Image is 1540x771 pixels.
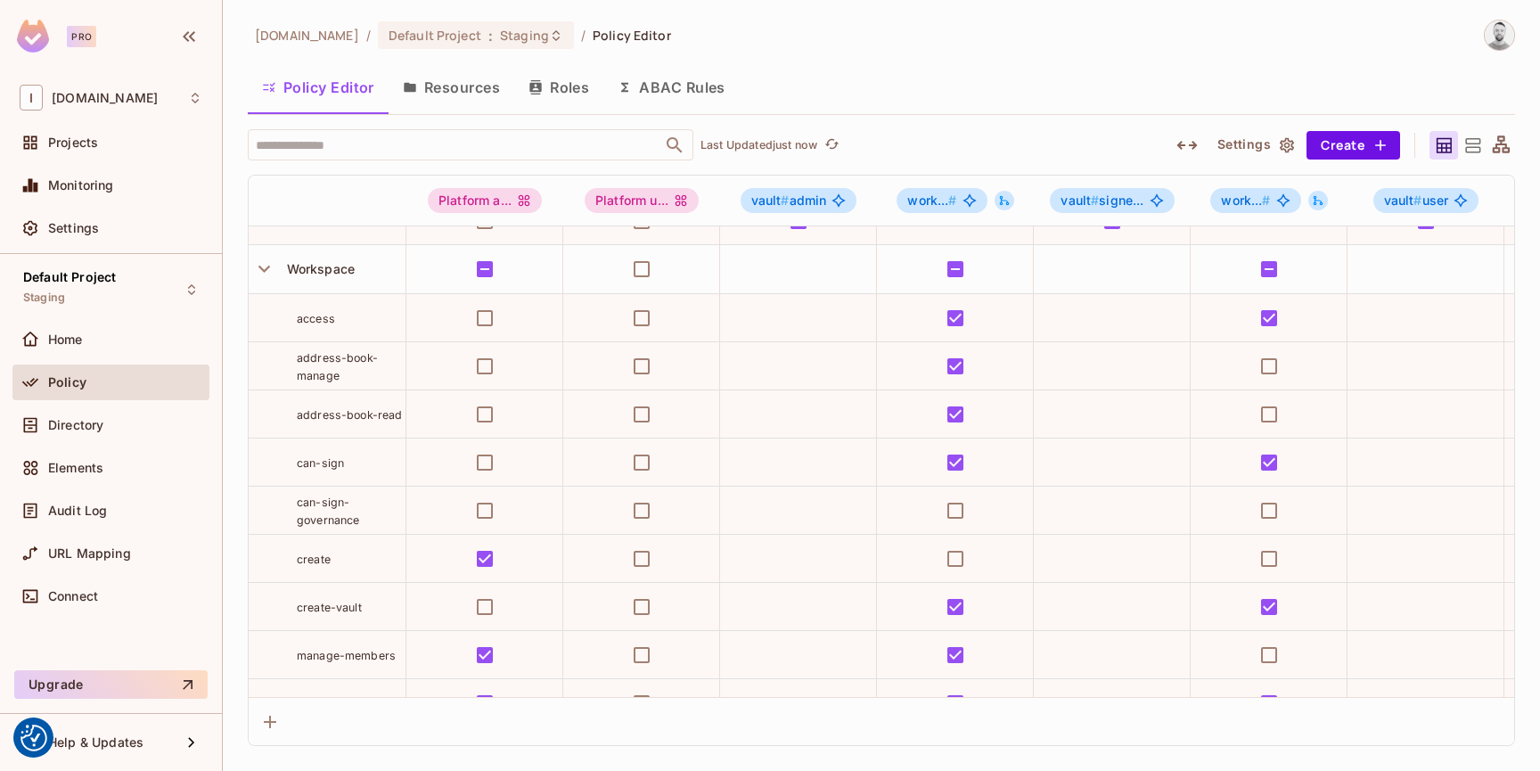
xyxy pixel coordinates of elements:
[1221,193,1270,208] span: work...
[700,138,817,152] p: Last Updated just now
[23,270,116,284] span: Default Project
[297,649,396,662] span: manage-members
[428,188,542,213] span: Platform admin
[297,601,362,614] span: create-vault
[23,291,65,305] span: Staging
[1262,193,1270,208] span: #
[48,589,98,603] span: Connect
[897,188,987,213] span: workspace#admin
[255,27,359,44] span: the active workspace
[1384,193,1422,208] span: vault
[297,351,378,382] span: address-book-manage
[48,375,86,390] span: Policy
[824,136,840,154] span: refresh
[1413,193,1421,208] span: #
[821,135,842,156] button: refresh
[603,65,740,110] button: ABAC Rules
[781,193,789,208] span: #
[389,65,514,110] button: Resources
[751,193,827,208] span: admin
[585,188,699,213] div: Platform u...
[48,546,131,561] span: URL Mapping
[1091,193,1099,208] span: #
[48,221,99,235] span: Settings
[48,135,98,150] span: Projects
[48,461,103,475] span: Elements
[20,85,43,111] span: I
[1050,188,1174,213] span: vault#signer
[907,193,956,208] span: work...
[817,135,842,156] span: Click to refresh data
[1307,131,1400,160] button: Create
[1061,193,1143,208] span: signe...
[48,332,83,347] span: Home
[751,193,790,208] span: vault
[20,725,47,751] img: Revisit consent button
[297,312,335,325] span: access
[1210,131,1299,160] button: Settings
[48,735,143,750] span: Help & Updates
[48,178,114,193] span: Monitoring
[514,65,603,110] button: Roles
[248,65,389,110] button: Policy Editor
[662,133,687,158] button: Open
[20,725,47,751] button: Consent Preferences
[14,670,208,699] button: Upgrade
[48,504,107,518] span: Audit Log
[1485,21,1514,50] img: Fabian Dios Rodas
[366,27,371,44] li: /
[1384,193,1449,208] span: user
[297,456,344,470] span: can-sign
[297,496,360,527] span: can-sign-governance
[500,27,549,44] span: Staging
[52,91,158,105] span: Workspace: iofinnet.com
[593,27,671,44] span: Policy Editor
[585,188,699,213] span: Platform user
[297,553,331,566] span: create
[487,29,494,43] span: :
[948,193,956,208] span: #
[1061,193,1099,208] span: vault
[280,261,355,276] span: Workspace
[581,27,586,44] li: /
[297,215,322,228] span: read
[1210,188,1300,213] span: workspace#signer
[428,188,542,213] div: Platform a...
[48,418,103,432] span: Directory
[297,408,403,422] span: address-book-read
[17,20,49,53] img: SReyMgAAAABJRU5ErkJggg==
[67,26,96,47] div: Pro
[389,27,481,44] span: Default Project
[297,697,322,710] span: read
